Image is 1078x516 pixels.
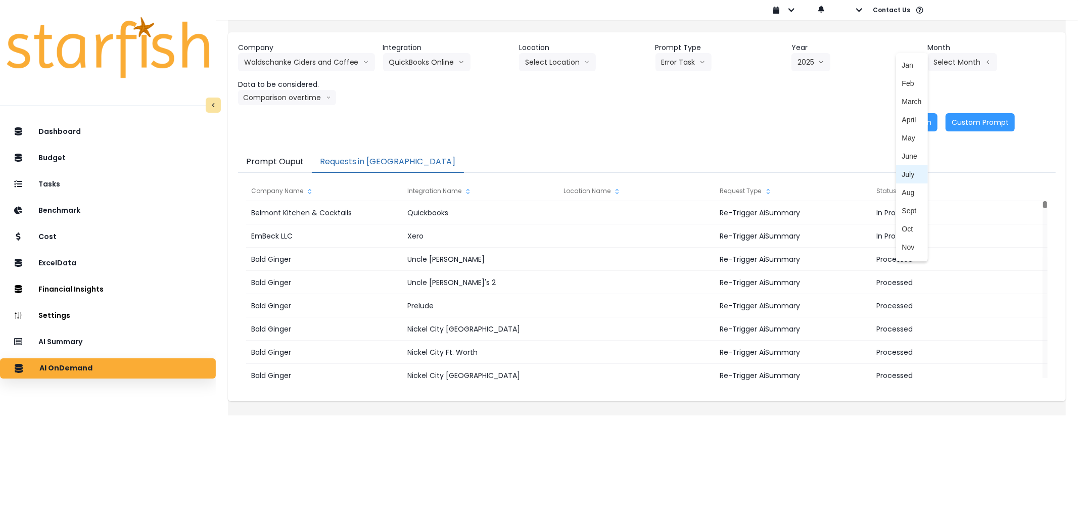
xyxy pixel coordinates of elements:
p: ExcelData [38,259,76,267]
div: Quickbooks [402,201,558,224]
p: AI OnDemand [39,364,92,373]
button: Error Taskarrow down line [655,53,712,71]
div: Processed [871,294,1027,317]
div: Status [871,181,1027,201]
div: Uncle [PERSON_NAME] [402,248,558,271]
span: Feb [902,78,922,88]
svg: arrow down line [458,57,464,67]
div: Processed [871,317,1027,341]
button: Prompt Ouput [238,152,312,173]
div: Nickel City [GEOGRAPHIC_DATA] [402,317,558,341]
button: Requests in [GEOGRAPHIC_DATA] [312,152,464,173]
span: Sept [902,206,922,216]
div: Uncle [PERSON_NAME]'s 2 [402,271,558,294]
div: Bald Ginger [246,317,402,341]
svg: sort [764,187,772,196]
svg: sort [613,187,621,196]
div: Prelude [402,294,558,317]
svg: sort [464,187,472,196]
div: Processed [871,271,1027,294]
div: Re-Trigger AiSummary [715,364,871,387]
div: Re-Trigger AiSummary [715,201,871,224]
button: 2025arrow down line [791,53,830,71]
div: EmBeck LLC [246,224,402,248]
div: Re-Trigger AiSummary [715,294,871,317]
button: Select Montharrow left line [928,53,997,71]
div: Re-Trigger AiSummary [715,248,871,271]
p: Benchmark [38,206,80,215]
div: Location Name [558,181,714,201]
p: AI Summary [38,338,82,346]
div: Bald Ginger [246,271,402,294]
svg: arrow left line [985,57,991,67]
p: Dashboard [38,127,81,136]
div: Bald Ginger [246,294,402,317]
div: In Progress [871,224,1027,248]
p: Budget [38,154,66,162]
div: In Progress [871,201,1027,224]
div: Processed [871,341,1027,364]
div: Xero [402,224,558,248]
svg: arrow down line [363,57,369,67]
p: Tasks [38,180,60,189]
button: Comparison overtimearrow down line [238,90,336,105]
div: Integration Name [402,181,558,201]
div: Re-Trigger AiSummary [715,317,871,341]
div: Re-Trigger AiSummary [715,341,871,364]
header: Location [519,42,647,53]
p: Cost [38,232,57,241]
div: Processed [871,248,1027,271]
div: Bald Ginger [246,248,402,271]
header: Company [238,42,375,53]
div: Processed [871,364,1027,387]
button: Custom Prompt [946,113,1015,131]
span: Oct [902,224,922,234]
svg: arrow down line [699,57,706,67]
header: Year [791,42,919,53]
header: Data to be considered. [238,79,375,90]
svg: arrow down line [818,57,824,67]
div: Re-Trigger AiSummary [715,271,871,294]
span: July [902,169,922,179]
header: Prompt Type [655,42,783,53]
button: Select Locationarrow down line [519,53,596,71]
span: Aug [902,187,922,198]
span: Nov [902,242,922,252]
div: Belmont Kitchen & Cocktails [246,201,402,224]
svg: arrow down line [326,92,331,103]
ul: Select Montharrow left line [896,53,928,261]
div: Company Name [246,181,402,201]
span: June [902,151,922,161]
span: April [902,115,922,125]
div: Re-Trigger AiSummary [715,224,871,248]
header: Integration [383,42,511,53]
header: Month [928,42,1056,53]
span: May [902,133,922,143]
div: Nickel City Ft. Worth [402,341,558,364]
div: Bald Ginger [246,341,402,364]
span: Jan [902,60,922,70]
div: Request Type [715,181,871,201]
div: Nickel City [GEOGRAPHIC_DATA] [402,364,558,387]
svg: sort [306,187,314,196]
button: Waldschanke Ciders and Coffeearrow down line [238,53,375,71]
svg: arrow down line [584,57,590,67]
div: Bald Ginger [246,364,402,387]
button: QuickBooks Onlinearrow down line [383,53,471,71]
span: March [902,97,922,107]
